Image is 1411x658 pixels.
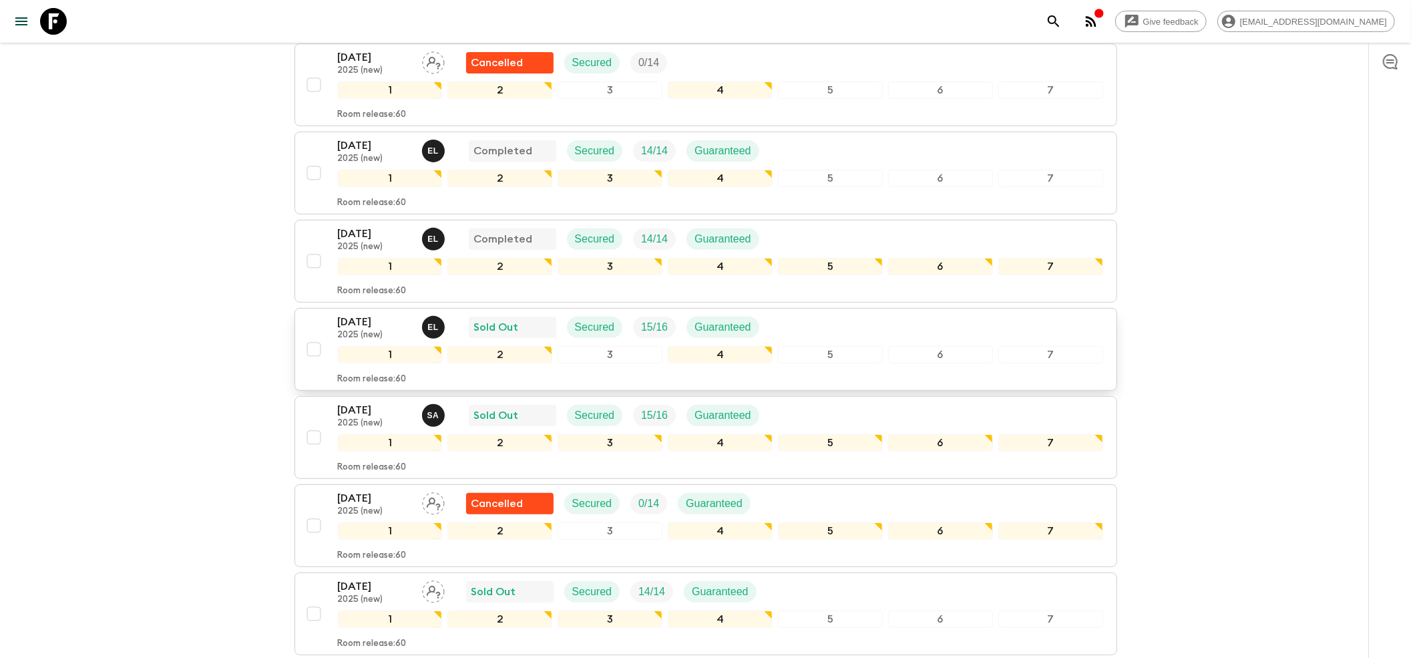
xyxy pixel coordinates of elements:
p: Room release: 60 [338,639,407,649]
div: 5 [778,522,883,540]
span: Eleonora Longobardi [422,144,447,154]
div: 6 [888,611,993,628]
p: Cancelled [471,496,524,512]
p: Secured [575,407,615,424]
button: [DATE]2025 (new)Eleonora LongobardiCompletedSecuredTrip FillGuaranteed1234567Room release:60 [294,132,1117,214]
div: 7 [998,258,1103,275]
div: 1 [338,522,443,540]
button: [DATE]2025 (new)Eleonora LongobardiCompletedSecuredTrip FillGuaranteed1234567Room release:60 [294,220,1117,303]
div: 4 [668,434,773,452]
div: 3 [558,346,662,363]
p: 2025 (new) [338,65,411,76]
div: 2 [447,170,552,187]
p: Guaranteed [692,584,749,600]
p: Secured [572,496,612,512]
div: 1 [338,170,443,187]
div: 7 [998,81,1103,99]
p: Guaranteed [686,496,743,512]
div: 2 [447,258,552,275]
div: 7 [998,522,1103,540]
div: 3 [558,434,662,452]
span: Simona Albanese [422,408,447,419]
div: 3 [558,81,662,99]
div: 5 [778,258,883,275]
p: Room release: 60 [338,198,407,208]
p: [DATE] [338,402,411,418]
div: 4 [668,81,773,99]
div: Secured [564,52,620,73]
div: [EMAIL_ADDRESS][DOMAIN_NAME] [1217,11,1395,32]
p: Secured [575,231,615,247]
p: Secured [572,55,612,71]
p: [DATE] [338,138,411,154]
p: E L [427,322,439,333]
p: Room release: 60 [338,286,407,297]
p: 2025 (new) [338,330,411,341]
div: 6 [888,346,993,363]
button: [DATE]2025 (new)Simona AlbaneseSold OutSecuredTrip FillGuaranteed1234567Room release:60 [294,396,1117,479]
div: 2 [447,611,552,628]
div: 4 [668,258,773,275]
p: 2025 (new) [338,506,411,517]
p: Room release: 60 [338,462,407,473]
p: 0 / 14 [638,55,659,71]
div: 1 [338,611,443,628]
p: Sold Out [474,407,519,424]
div: Trip Fill [633,228,676,250]
p: Guaranteed [694,407,751,424]
div: 5 [778,346,883,363]
span: Eleonora Longobardi [422,232,447,242]
span: Eleonora Longobardi [422,320,447,331]
p: Guaranteed [694,143,751,159]
div: 1 [338,258,443,275]
div: 5 [778,81,883,99]
p: 14 / 14 [641,143,668,159]
button: [DATE]2025 (new)Assign pack leaderSold OutSecuredTrip FillGuaranteed1234567Room release:60 [294,572,1117,655]
div: Trip Fill [630,52,667,73]
div: 3 [558,611,662,628]
button: [DATE]2025 (new)Eleonora LongobardiSold OutSecuredTrip FillGuaranteed1234567Room release:60 [294,308,1117,391]
span: Give feedback [1136,17,1206,27]
div: Trip Fill [633,405,676,426]
div: 6 [888,170,993,187]
p: Guaranteed [694,231,751,247]
p: Secured [575,319,615,335]
div: 7 [998,611,1103,628]
p: 2025 (new) [338,242,411,253]
div: Secured [567,317,623,338]
div: 4 [668,522,773,540]
div: 2 [447,434,552,452]
div: 6 [888,258,993,275]
p: 14 / 14 [638,584,665,600]
p: Room release: 60 [338,550,407,561]
button: menu [8,8,35,35]
span: Assign pack leader [422,585,445,595]
div: 3 [558,522,662,540]
div: 7 [998,434,1103,452]
div: 4 [668,346,773,363]
div: 7 [998,170,1103,187]
p: 2025 (new) [338,418,411,429]
div: 5 [778,170,883,187]
div: Trip Fill [633,140,676,162]
p: 2025 (new) [338,154,411,164]
span: Assign pack leader [422,496,445,507]
p: 15 / 16 [641,319,668,335]
button: EL [422,316,447,339]
div: 5 [778,611,883,628]
div: 2 [447,522,552,540]
p: 14 / 14 [641,231,668,247]
div: Trip Fill [630,493,667,514]
div: 4 [668,170,773,187]
div: 1 [338,434,443,452]
p: 0 / 14 [638,496,659,512]
div: Trip Fill [630,581,673,603]
p: 2025 (new) [338,595,411,605]
div: Trip Fill [633,317,676,338]
p: [DATE] [338,490,411,506]
p: Secured [575,143,615,159]
p: Guaranteed [694,319,751,335]
div: 6 [888,522,993,540]
button: [DATE]2025 (new)Assign pack leaderFlash Pack cancellationSecuredTrip FillGuaranteed1234567Room re... [294,484,1117,567]
p: Secured [572,584,612,600]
